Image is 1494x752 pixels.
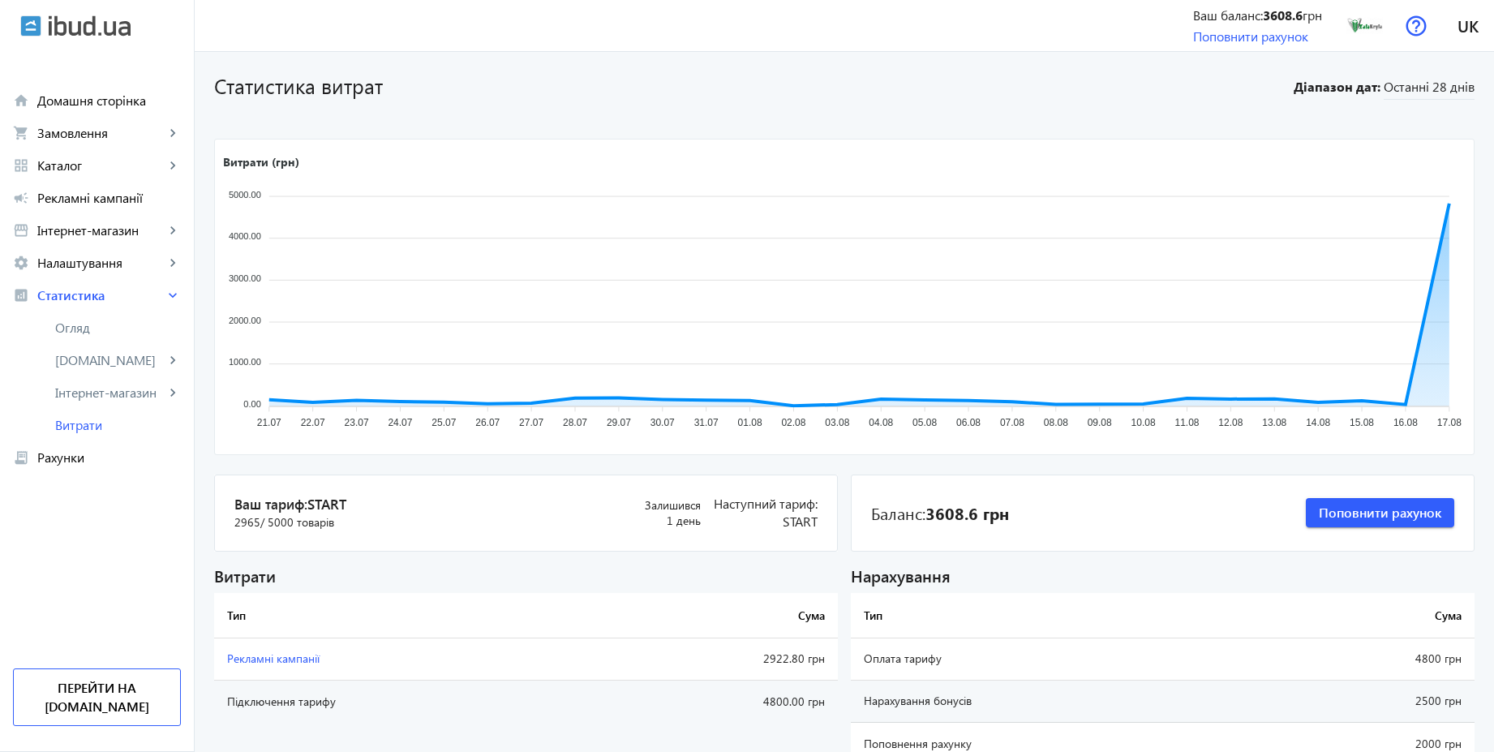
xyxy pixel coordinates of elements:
[243,399,260,409] tspan: 0.00
[301,418,325,429] tspan: 22.07
[1262,418,1286,429] tspan: 13.08
[13,190,29,206] mat-icon: campaign
[714,495,818,512] span: Наступний тариф:
[37,255,165,271] span: Налаштування
[1393,418,1418,429] tspan: 16.08
[214,71,1285,100] h1: Статистика витрат
[260,514,334,530] span: / 5000 товарів
[165,125,181,141] mat-icon: keyboard_arrow_right
[13,668,181,726] a: Перейти на [DOMAIN_NAME]
[851,681,1256,723] td: Нарахування бонусів
[1437,418,1462,429] tspan: 17.08
[1193,6,1322,24] div: Ваш баланс: грн
[592,681,838,723] td: 4800.00 грн
[214,681,592,723] td: Підключення тарифу
[1174,418,1199,429] tspan: 11.08
[956,418,981,429] tspan: 06.08
[223,154,299,170] text: Витрати (грн)
[475,418,500,429] tspan: 26.07
[1256,593,1475,638] th: Сума
[13,449,29,466] mat-icon: receipt_long
[13,287,29,303] mat-icon: analytics
[869,418,893,429] tspan: 04.08
[851,593,1256,638] th: Тип
[1256,681,1475,723] td: 2500 грн
[214,565,838,587] div: Витрати
[1131,418,1156,429] tspan: 10.08
[738,418,762,429] tspan: 01.08
[851,638,1256,681] td: Оплата тарифу
[592,638,838,681] td: 2922.80 грн
[345,418,369,429] tspan: 23.07
[1000,418,1024,429] tspan: 07.08
[1263,6,1303,24] b: 3608.6
[20,15,41,37] img: ibud.svg
[165,385,181,401] mat-icon: keyboard_arrow_right
[912,418,937,429] tspan: 05.08
[1319,504,1441,522] span: Поповнити рахунок
[1193,28,1308,45] a: Поповнити рахунок
[13,92,29,109] mat-icon: home
[165,352,181,368] mat-icon: keyboard_arrow_right
[825,418,849,429] tspan: 03.08
[55,320,181,336] span: Огляд
[851,565,1475,587] div: Нарахування
[37,190,181,206] span: Рекламні кампанії
[37,449,181,466] span: Рахунки
[37,125,165,141] span: Замовлення
[214,593,592,638] th: Тип
[1218,418,1243,429] tspan: 12.08
[1384,78,1475,100] span: Останні 28 днів
[229,316,261,325] tspan: 2000.00
[1346,7,1383,44] img: 1139264de1bafb850c0202008924078-3e1bec1cf3.png
[13,125,29,141] mat-icon: shopping_cart
[55,352,165,368] span: [DOMAIN_NAME]
[694,418,719,429] tspan: 31.07
[37,222,165,238] span: Інтернет-магазин
[229,232,261,242] tspan: 4000.00
[611,497,701,514] span: Залишився
[1306,498,1454,527] button: Поповнити рахунок
[1406,15,1427,37] img: help.svg
[165,287,181,303] mat-icon: keyboard_arrow_right
[1088,418,1112,429] tspan: 09.08
[781,418,805,429] tspan: 02.08
[257,418,281,429] tspan: 21.07
[563,418,587,429] tspan: 28.07
[607,418,631,429] tspan: 29.07
[925,501,1009,524] b: 3608.6 грн
[37,157,165,174] span: Каталог
[871,501,1009,524] div: Баланс:
[165,222,181,238] mat-icon: keyboard_arrow_right
[229,273,261,283] tspan: 3000.00
[55,385,165,401] span: Інтернет-магазин
[55,417,181,433] span: Витрати
[592,593,838,638] th: Сума
[13,157,29,174] mat-icon: grid_view
[1044,418,1068,429] tspan: 08.08
[1306,418,1330,429] tspan: 14.08
[388,418,412,429] tspan: 24.07
[13,255,29,271] mat-icon: settings
[1350,418,1374,429] tspan: 15.08
[165,157,181,174] mat-icon: keyboard_arrow_right
[611,497,701,529] div: 1 день
[165,255,181,271] mat-icon: keyboard_arrow_right
[229,190,261,200] tspan: 5000.00
[307,495,346,513] span: Start
[714,513,818,531] span: Start
[13,222,29,238] mat-icon: storefront
[49,15,131,37] img: ibud_text.svg
[650,418,675,429] tspan: 30.07
[37,92,181,109] span: Домашня сторінка
[234,495,611,514] span: Ваш тариф:
[37,287,165,303] span: Статистика
[1256,638,1475,681] td: 4800 грн
[234,514,334,531] span: 2965
[431,418,456,429] tspan: 25.07
[1458,15,1479,36] span: uk
[519,418,543,429] tspan: 27.07
[1291,78,1380,96] b: Діапазон дат:
[229,358,261,367] tspan: 1000.00
[227,651,320,666] span: Рекламні кампанії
